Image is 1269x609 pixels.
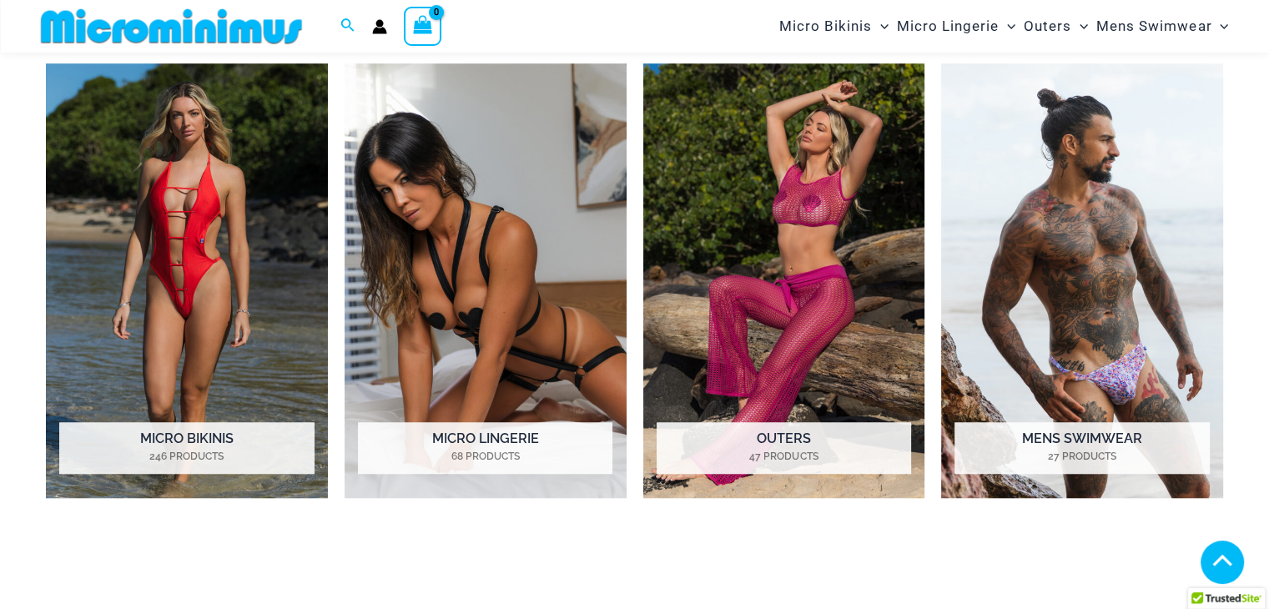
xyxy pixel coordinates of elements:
[893,5,1020,48] a: Micro LingerieMenu ToggleMenu Toggle
[1071,5,1088,48] span: Menu Toggle
[773,3,1236,50] nav: Site Navigation
[872,5,889,48] span: Menu Toggle
[657,422,911,474] h2: Outers
[1020,5,1092,48] a: OutersMenu ToggleMenu Toggle
[897,5,999,48] span: Micro Lingerie
[1092,5,1232,48] a: Mens SwimwearMenu ToggleMenu Toggle
[358,422,612,474] h2: Micro Lingerie
[46,63,328,498] img: Micro Bikinis
[404,7,442,45] a: View Shopping Cart, empty
[345,63,627,498] a: Visit product category Micro Lingerie
[340,16,355,37] a: Search icon link
[358,449,612,464] mark: 68 Products
[779,5,872,48] span: Micro Bikinis
[1024,5,1071,48] span: Outers
[46,63,328,498] a: Visit product category Micro Bikinis
[657,449,911,464] mark: 47 Products
[999,5,1015,48] span: Menu Toggle
[34,8,309,45] img: MM SHOP LOGO FLAT
[59,422,314,474] h2: Micro Bikinis
[643,63,925,498] img: Outers
[345,63,627,498] img: Micro Lingerie
[372,19,387,34] a: Account icon link
[59,449,314,464] mark: 246 Products
[954,449,1209,464] mark: 27 Products
[643,63,925,498] a: Visit product category Outers
[1211,5,1228,48] span: Menu Toggle
[941,63,1223,498] a: Visit product category Mens Swimwear
[941,63,1223,498] img: Mens Swimwear
[1096,5,1211,48] span: Mens Swimwear
[954,422,1209,474] h2: Mens Swimwear
[775,5,893,48] a: Micro BikinisMenu ToggleMenu Toggle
